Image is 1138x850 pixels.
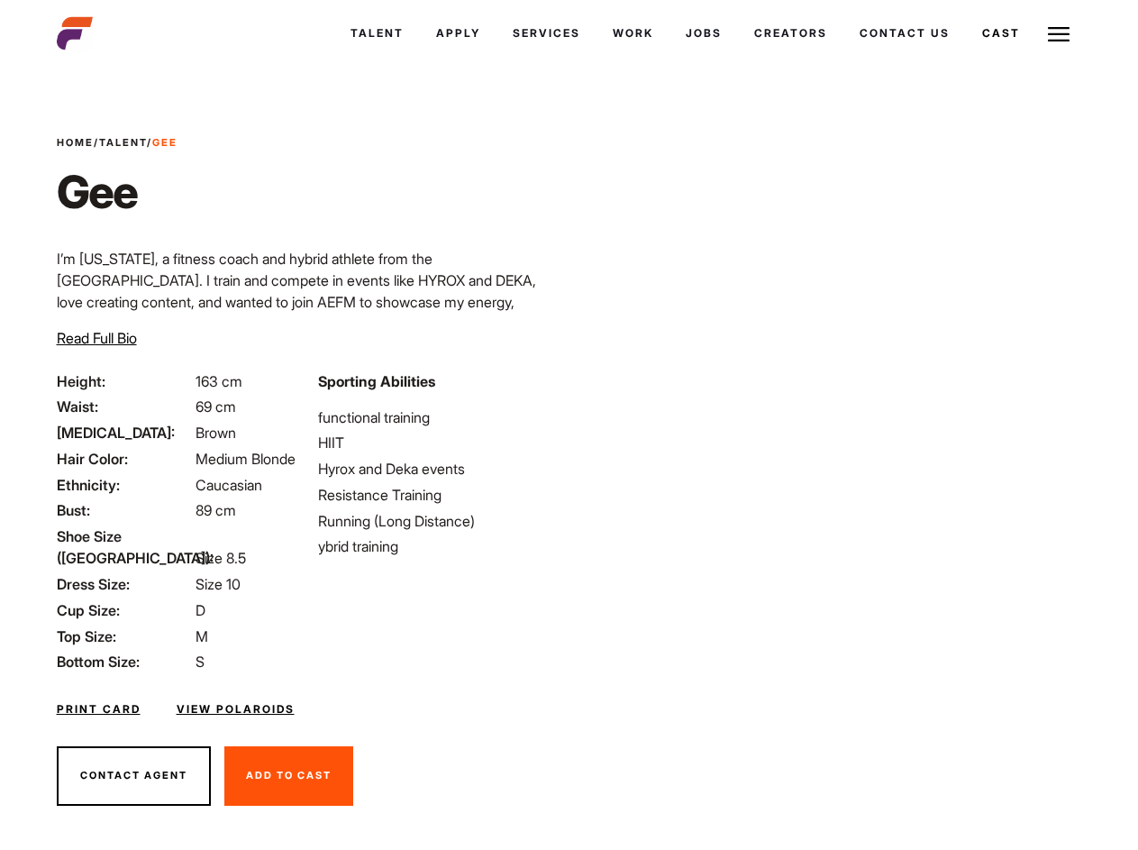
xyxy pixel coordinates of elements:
[196,653,205,671] span: S
[966,9,1036,58] a: Cast
[57,526,192,569] span: Shoe Size ([GEOGRAPHIC_DATA]):
[318,535,558,557] li: ybrid training
[420,9,496,58] a: Apply
[57,448,192,470] span: Hair Color:
[57,626,192,647] span: Top Size:
[318,372,435,390] strong: Sporting Abilities
[99,136,147,149] a: Talent
[57,499,192,521] span: Bust:
[318,432,558,453] li: HIIT
[57,136,94,149] a: Home
[57,746,211,806] button: Contact Agent
[57,329,137,347] span: Read Full Bio
[57,135,178,151] span: / /
[738,9,843,58] a: Creators
[57,248,559,334] p: I’m [US_STATE], a fitness coach and hybrid athlete from the [GEOGRAPHIC_DATA]. I train and compet...
[57,474,192,496] span: Ethnicity:
[496,9,596,58] a: Services
[57,422,192,443] span: [MEDICAL_DATA]:
[196,549,246,567] span: Size 8.5
[196,501,236,519] span: 89 cm
[196,398,236,416] span: 69 cm
[318,407,558,428] li: functional training
[57,651,192,672] span: Bottom Size:
[57,15,93,51] img: cropped-aefm-brand-fav-22-square.png
[334,9,420,58] a: Talent
[57,599,192,621] span: Cup Size:
[596,9,669,58] a: Work
[318,484,558,506] li: Resistance Training
[196,601,205,619] span: D
[57,327,137,349] button: Read Full Bio
[196,627,208,645] span: M
[177,701,295,717] a: View Polaroids
[196,372,242,390] span: 163 cm
[224,746,353,806] button: Add To Cast
[57,396,192,417] span: Waist:
[843,9,966,58] a: Contact Us
[246,769,332,781] span: Add To Cast
[318,510,558,532] li: Running (Long Distance)
[57,573,192,595] span: Dress Size:
[57,165,178,219] h1: Gee
[196,575,241,593] span: Size 10
[196,476,262,494] span: Caucasian
[57,370,192,392] span: Height:
[196,450,296,468] span: Medium Blonde
[196,424,236,442] span: Brown
[152,136,178,149] strong: Gee
[1048,23,1070,45] img: Burger icon
[669,9,738,58] a: Jobs
[57,701,141,717] a: Print Card
[318,458,558,480] li: Hyrox and Deka events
